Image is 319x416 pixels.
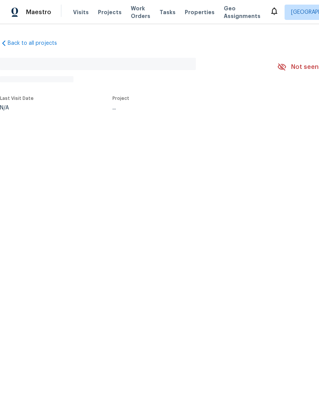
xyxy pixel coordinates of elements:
[98,8,122,16] span: Projects
[224,5,260,20] span: Geo Assignments
[26,8,51,16] span: Maestro
[159,10,176,15] span: Tasks
[112,105,259,111] div: ...
[185,8,215,16] span: Properties
[73,8,89,16] span: Visits
[112,96,129,101] span: Project
[131,5,150,20] span: Work Orders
